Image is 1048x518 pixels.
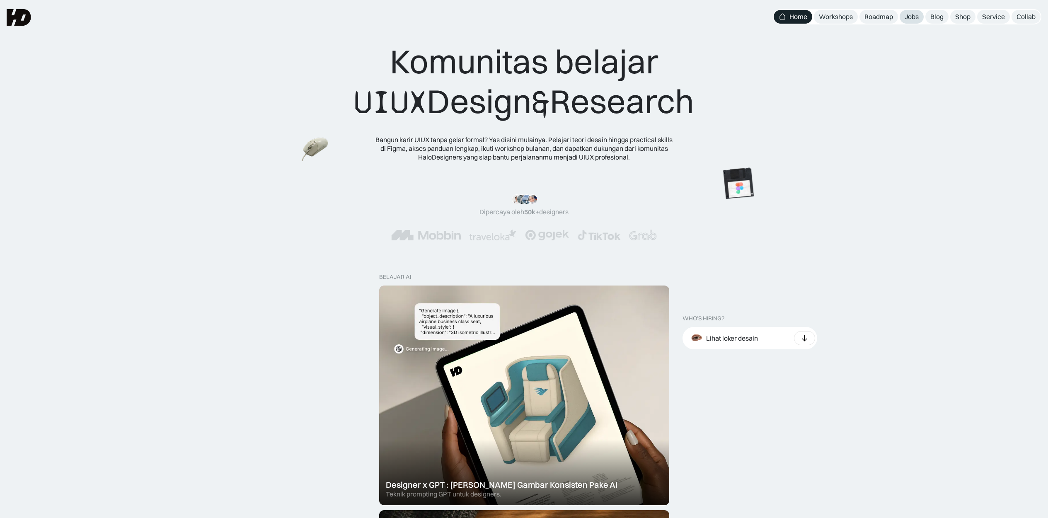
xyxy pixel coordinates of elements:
[925,10,949,24] a: Blog
[1017,12,1036,21] div: Collab
[379,286,669,505] a: Designer x GPT : [PERSON_NAME] Gambar Konsisten Pake AITeknik prompting GPT untuk designers.
[354,41,694,122] div: Komunitas belajar Design Research
[930,12,944,21] div: Blog
[774,10,812,24] a: Home
[354,82,427,122] span: UIUX
[905,12,919,21] div: Jobs
[1012,10,1041,24] a: Collab
[950,10,975,24] a: Shop
[814,10,858,24] a: Workshops
[859,10,898,24] a: Roadmap
[900,10,924,24] a: Jobs
[683,315,724,322] div: WHO’S HIRING?
[789,12,807,21] div: Home
[977,10,1010,24] a: Service
[375,136,673,161] div: Bangun karir UIUX tanpa gelar formal? Yas disini mulainya. Pelajari teori desain hingga practical...
[955,12,971,21] div: Shop
[819,12,853,21] div: Workshops
[524,208,539,216] span: 50k+
[864,12,893,21] div: Roadmap
[479,208,569,216] div: Dipercaya oleh designers
[982,12,1005,21] div: Service
[379,274,411,281] div: belajar ai
[532,82,550,122] span: &
[706,334,758,343] div: Lihat loker desain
